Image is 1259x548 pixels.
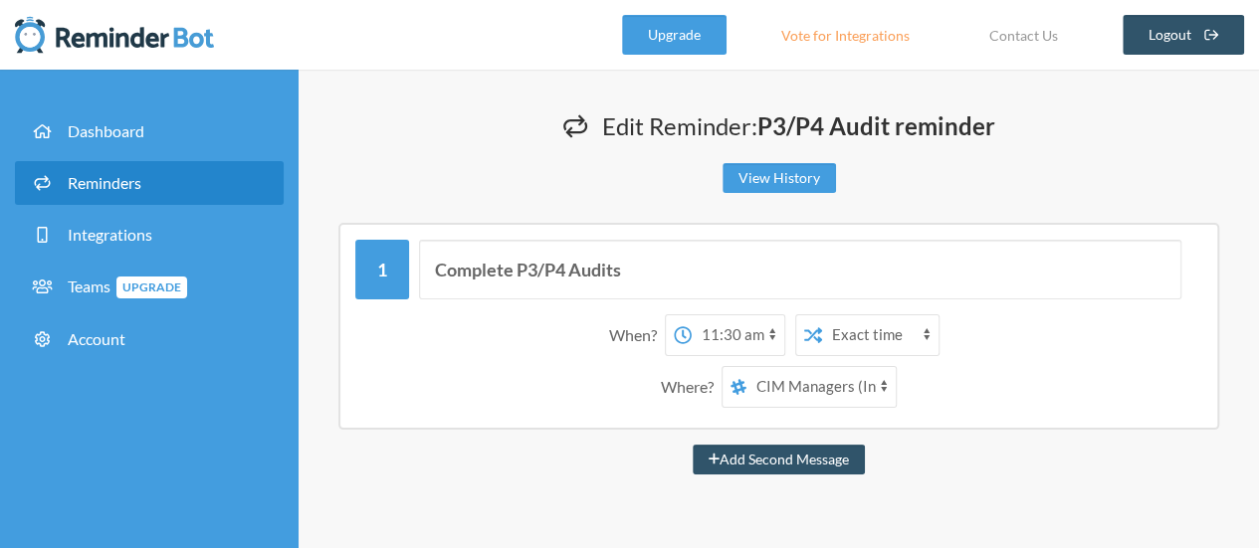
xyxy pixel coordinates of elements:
[609,314,665,356] div: When?
[419,240,1181,299] input: Message
[602,111,995,140] span: Edit Reminder:
[693,445,865,474] button: Add Second Message
[661,366,722,408] div: Where?
[15,213,284,257] a: Integrations
[68,276,187,295] span: Teams
[68,225,152,244] span: Integrations
[757,111,995,140] strong: P3/P4 Audit reminder
[622,15,727,55] a: Upgrade
[15,317,284,361] a: Account
[15,265,284,309] a: TeamsUpgrade
[15,15,214,55] img: Reminder Bot
[723,163,836,193] a: View History
[15,109,284,153] a: Dashboard
[68,121,144,140] span: Dashboard
[756,15,935,55] a: Vote for Integrations
[116,276,187,298] span: Upgrade
[1123,15,1245,55] a: Logout
[964,15,1083,55] a: Contact Us
[15,161,284,205] a: Reminders
[68,173,141,192] span: Reminders
[68,329,125,348] span: Account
